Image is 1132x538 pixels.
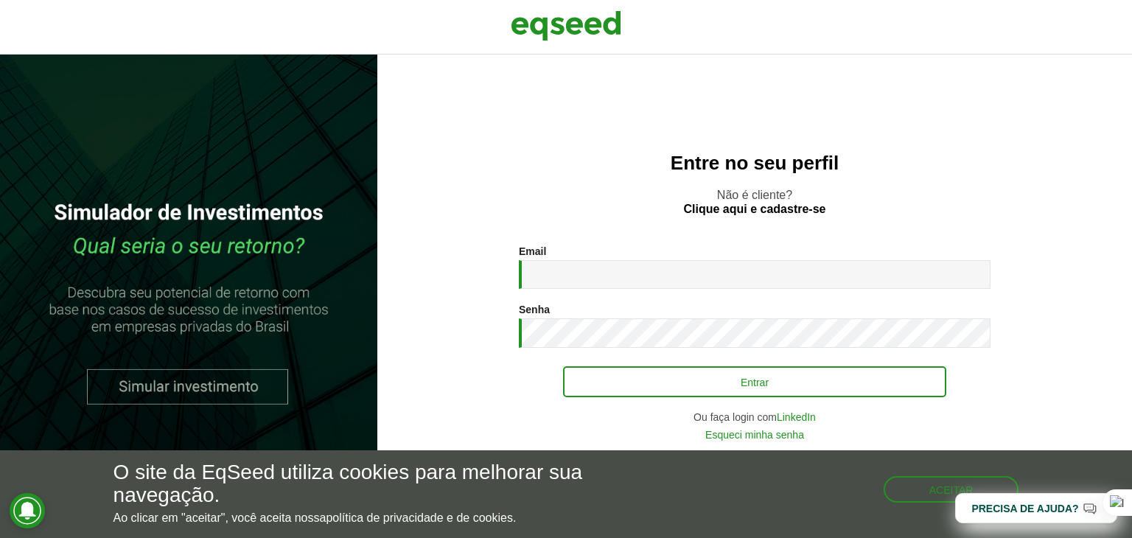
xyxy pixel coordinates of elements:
[519,246,546,256] label: Email
[407,188,1103,216] p: Não é cliente?
[113,511,657,525] p: Ao clicar em "aceitar", você aceita nossa .
[511,7,621,44] img: EqSeed Logo
[113,461,657,507] h5: O site da EqSeed utiliza cookies para melhorar sua navegação.
[519,412,990,422] div: Ou faça login com
[326,512,513,524] a: política de privacidade e de cookies
[519,304,550,315] label: Senha
[884,476,1019,503] button: Aceitar
[705,430,804,440] a: Esqueci minha senha
[407,153,1103,174] h2: Entre no seu perfil
[684,203,826,215] a: Clique aqui e cadastre-se
[563,366,946,397] button: Entrar
[777,412,816,422] a: LinkedIn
